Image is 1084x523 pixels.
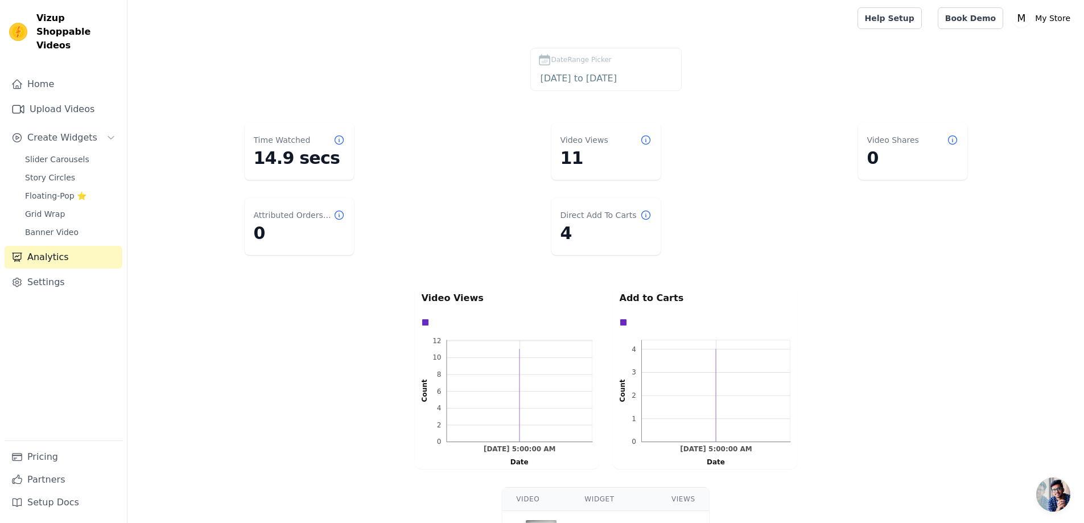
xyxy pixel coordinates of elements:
dd: 4 [560,223,652,244]
text: [DATE] 5:00:00 AM [680,446,752,454]
text: 0 [632,438,636,446]
a: Banner Video [18,224,122,240]
dd: 14.9 secs [254,148,345,168]
dd: 0 [867,148,958,168]
a: Story Circles [18,170,122,186]
dd: 11 [560,148,652,168]
a: Help Setup [858,7,922,29]
th: Views [658,488,709,511]
a: Home [5,73,122,96]
text: [DATE] 5:00:00 AM [483,446,555,454]
span: Vizup Shoppable Videos [36,11,118,52]
a: Partners [5,468,122,491]
span: Slider Carousels [25,154,89,165]
img: Vizup [9,23,27,41]
th: Video [502,488,571,511]
input: DateRange Picker [538,71,674,86]
span: Create Widgets [27,131,97,145]
p: Video Views [422,291,592,305]
a: Settings [5,271,122,294]
text: Date [707,458,725,466]
button: M My Store [1012,8,1075,28]
text: 0 [436,438,441,446]
dt: Video Views [560,134,608,146]
text: Count [421,379,428,402]
th: Widget [571,488,658,511]
dt: Attributed Orders Count [254,209,333,221]
button: Create Widgets [5,126,122,149]
dt: Video Shares [867,134,919,146]
a: Slider Carousels [18,151,122,167]
span: Grid Wrap [25,208,65,220]
g: Mon Sep 29 2025 05:00:00 GMT+0500 (Pakistan Standard Time) [483,446,555,454]
span: Story Circles [25,172,75,183]
div: Open chat [1036,477,1070,512]
text: 4 [436,404,441,412]
g: bottom ticks [641,442,790,453]
a: Book Demo [938,7,1003,29]
a: Upload Videos [5,98,122,121]
a: Grid Wrap [18,206,122,222]
text: Date [510,458,528,466]
g: left axis [407,337,446,446]
span: Floating-Pop ⭐ [25,190,86,201]
a: Setup Docs [5,491,122,514]
g: left ticks [632,340,641,446]
text: 12 [432,337,441,345]
g: left axis [610,340,641,446]
text: 2 [632,392,636,400]
dt: Direct Add To Carts [560,209,637,221]
text: 6 [436,388,441,396]
a: Floating-Pop ⭐ [18,188,122,204]
text: 10 [432,353,441,361]
text: 1 [632,415,636,423]
dd: 0 [254,223,345,244]
text: 4 [632,345,636,353]
p: My Store [1031,8,1075,28]
text: M [1017,13,1026,24]
dt: Time Watched [254,134,311,146]
span: DateRange Picker [551,55,612,65]
g: Mon Sep 29 2025 05:00:00 GMT+0500 (Pakistan Standard Time) [680,446,752,454]
a: Analytics [5,246,122,269]
text: Count [619,379,627,402]
text: 8 [436,370,441,378]
text: 2 [436,421,441,429]
div: Data groups [419,316,590,329]
text: 3 [632,368,636,376]
span: Banner Video [25,227,79,238]
div: Data groups [617,316,788,329]
g: left ticks [432,337,447,446]
p: Add to Carts [620,291,790,305]
a: Pricing [5,446,122,468]
g: bottom ticks [446,442,592,453]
